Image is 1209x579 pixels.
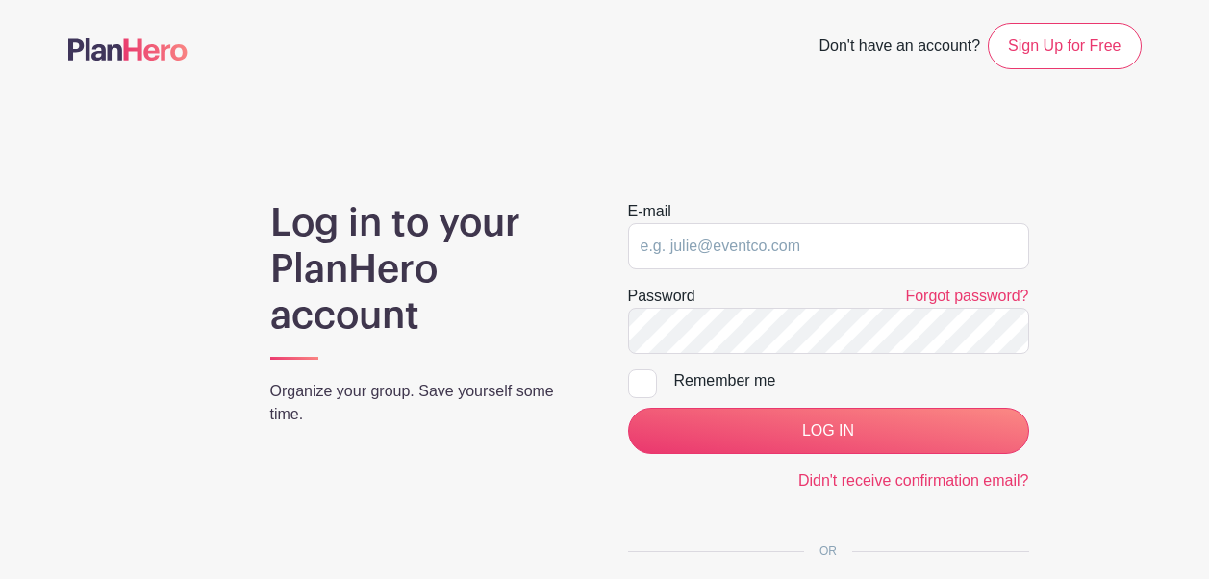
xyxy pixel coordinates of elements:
[988,23,1141,69] a: Sign Up for Free
[804,544,852,558] span: OR
[674,369,1029,392] div: Remember me
[628,408,1029,454] input: LOG IN
[628,223,1029,269] input: e.g. julie@eventco.com
[270,200,582,339] h1: Log in to your PlanHero account
[798,472,1029,489] a: Didn't receive confirmation email?
[628,285,695,308] label: Password
[905,288,1028,304] a: Forgot password?
[68,38,188,61] img: logo-507f7623f17ff9eddc593b1ce0a138ce2505c220e1c5a4e2b4648c50719b7d32.svg
[270,380,582,426] p: Organize your group. Save yourself some time.
[819,27,980,69] span: Don't have an account?
[628,200,671,223] label: E-mail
